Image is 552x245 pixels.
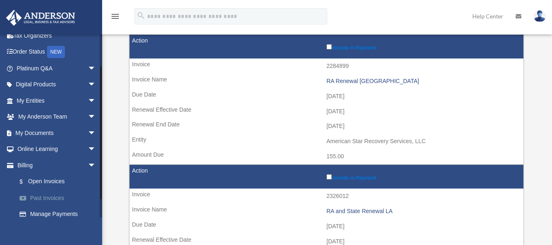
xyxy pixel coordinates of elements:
span: arrow_drop_down [88,109,104,126]
td: [DATE] [130,89,523,104]
span: arrow_drop_down [88,92,104,109]
span: arrow_drop_down [88,60,104,77]
i: search [136,11,145,20]
td: 2326012 [130,189,523,204]
a: Tax Organizers [6,27,108,44]
td: [DATE] [130,219,523,234]
td: American Star Recovery Services, LLC [130,134,523,149]
i: menu [110,11,120,21]
div: NEW [47,46,65,58]
div: RA Renewal [GEOGRAPHIC_DATA] [326,78,519,85]
a: Manage Payments [11,206,108,223]
a: Digital Productsarrow_drop_down [6,76,108,93]
a: Online Learningarrow_drop_down [6,141,108,157]
td: 2284899 [130,58,523,74]
a: $Open Invoices [11,173,104,190]
label: Include in Payment [326,43,519,51]
span: arrow_drop_down [88,141,104,158]
a: My Documentsarrow_drop_down [6,125,108,141]
span: arrow_drop_down [88,76,104,93]
a: My Entitiesarrow_drop_down [6,92,108,109]
td: 155.00 [130,149,523,164]
a: menu [110,14,120,21]
a: Past Invoices [11,190,108,206]
span: arrow_drop_down [88,125,104,142]
span: arrow_drop_down [88,157,104,174]
div: RA and State Renewal LA [326,208,519,215]
input: Include in Payment [326,44,332,49]
img: Anderson Advisors Platinum Portal [4,10,78,26]
a: Platinum Q&Aarrow_drop_down [6,60,108,76]
td: [DATE] [130,104,523,119]
a: Order StatusNEW [6,44,108,61]
img: User Pic [534,10,546,22]
span: $ [24,177,28,187]
td: [DATE] [130,119,523,134]
a: My Anderson Teamarrow_drop_down [6,109,108,125]
a: Billingarrow_drop_down [6,157,108,173]
label: Include in Payment [326,173,519,181]
input: Include in Payment [326,174,332,180]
